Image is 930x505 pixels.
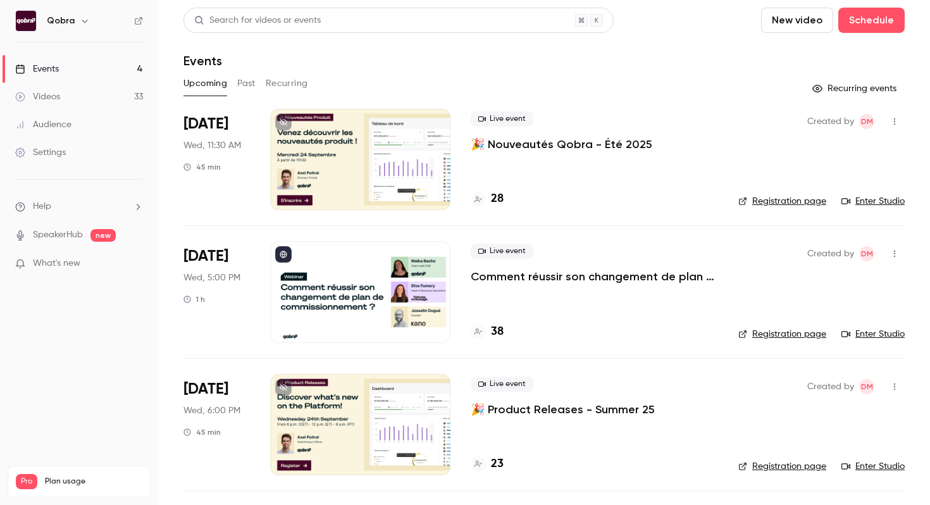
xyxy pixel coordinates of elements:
[838,8,905,33] button: Schedule
[183,374,250,475] div: Sep 24 Wed, 6:00 PM (Europe/Paris)
[33,200,51,213] span: Help
[859,114,874,129] span: Dylan Manceau
[47,15,75,27] h6: Qobra
[859,379,874,394] span: Dylan Manceau
[807,78,905,99] button: Recurring events
[237,73,256,94] button: Past
[471,137,652,152] a: 🎉 Nouveautés Qobra - Été 2025
[33,228,83,242] a: SpeakerHub
[183,427,221,437] div: 45 min
[183,294,205,304] div: 1 h
[807,246,854,261] span: Created by
[16,474,37,489] span: Pro
[738,328,826,340] a: Registration page
[841,328,905,340] a: Enter Studio
[15,146,66,159] div: Settings
[861,379,873,394] span: DM
[471,456,504,473] a: 23
[16,11,36,31] img: Qobra
[861,114,873,129] span: DM
[807,379,854,394] span: Created by
[194,14,321,27] div: Search for videos or events
[183,114,228,134] span: [DATE]
[738,195,826,208] a: Registration page
[471,111,533,127] span: Live event
[807,114,854,129] span: Created by
[859,246,874,261] span: Dylan Manceau
[183,404,240,417] span: Wed, 6:00 PM
[45,477,142,487] span: Plan usage
[491,190,504,208] h4: 28
[15,200,143,213] li: help-dropdown-opener
[491,456,504,473] h4: 23
[15,90,60,103] div: Videos
[861,246,873,261] span: DM
[841,460,905,473] a: Enter Studio
[471,377,533,392] span: Live event
[471,190,504,208] a: 28
[183,53,222,68] h1: Events
[738,460,826,473] a: Registration page
[183,271,240,284] span: Wed, 5:00 PM
[183,139,241,152] span: Wed, 11:30 AM
[183,379,228,399] span: [DATE]
[841,195,905,208] a: Enter Studio
[90,229,116,242] span: new
[471,269,718,284] a: Comment réussir son changement de plan de commissionnement ?
[471,244,533,259] span: Live event
[471,323,504,340] a: 38
[491,323,504,340] h4: 38
[183,109,250,210] div: Sep 24 Wed, 11:30 AM (Europe/Paris)
[15,118,71,131] div: Audience
[183,241,250,342] div: Sep 24 Wed, 5:00 PM (Europe/Paris)
[128,258,143,270] iframe: Noticeable Trigger
[761,8,833,33] button: New video
[183,162,221,172] div: 45 min
[15,63,59,75] div: Events
[183,246,228,266] span: [DATE]
[33,257,80,270] span: What's new
[266,73,308,94] button: Recurring
[183,73,227,94] button: Upcoming
[471,402,655,417] a: 🎉 Product Releases - Summer 25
